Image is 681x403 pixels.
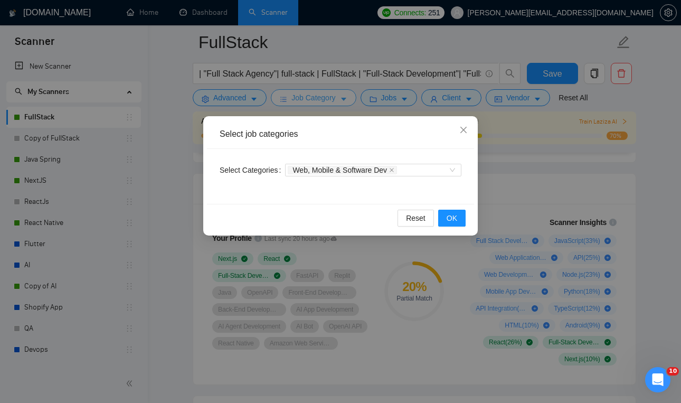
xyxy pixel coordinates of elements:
[292,166,387,174] span: Web, Mobile & Software Dev
[288,166,397,174] span: Web, Mobile & Software Dev
[645,367,670,392] iframe: Intercom live chat
[449,116,478,145] button: Close
[220,162,285,179] label: Select Categories
[398,210,434,227] button: Reset
[447,212,457,224] span: OK
[667,367,679,376] span: 10
[406,212,425,224] span: Reset
[459,126,468,134] span: close
[389,167,394,173] span: close
[438,210,466,227] button: OK
[220,128,461,140] div: Select job categories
